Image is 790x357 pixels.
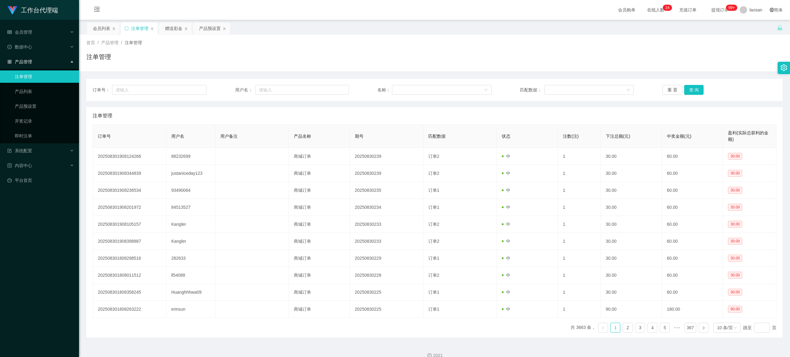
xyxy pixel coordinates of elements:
[15,85,74,98] a: 产品列表
[728,255,742,262] span: 30.00
[7,44,32,49] span: 数据中心
[660,323,670,333] li: 5
[428,154,439,159] span: 订单2
[717,323,733,332] div: 10 条/页
[15,130,74,142] a: 即时注单
[728,187,742,194] span: 30.00
[289,148,350,165] td: 商城订单
[7,149,12,153] i: 图标: form
[558,233,601,250] td: 1
[7,45,12,49] i: 图标: check-circle-o
[93,216,166,233] td: 202508301908105157
[667,134,691,139] span: 中奖金额(元)
[7,6,17,15] img: logo.9652507e.png
[184,27,188,31] i: 图标: close
[86,0,107,20] i: 图标: menu-fold
[684,85,704,95] button: 查 询
[350,165,423,182] td: 20250830239
[166,199,215,216] td: 84513527
[350,216,423,233] td: 20250830233
[558,267,601,284] td: 1
[86,52,111,61] h1: 注单管理
[166,216,215,233] td: Kangler
[428,239,439,244] span: 订单2
[601,165,662,182] td: 30.00
[644,8,667,12] span: 在线人数
[610,323,620,333] li: 1
[289,199,350,216] td: 商城订单
[520,87,544,93] span: 匹配数据：
[7,60,12,64] i: 图标: appstore-o
[733,326,737,330] i: 图标: down
[289,233,350,250] td: 商城订单
[355,134,364,139] span: 期号
[112,85,206,95] input: 请输入
[598,323,608,333] li: 上一页
[350,148,423,165] td: 20250830239
[166,301,215,318] td: erinsun
[601,148,662,165] td: 30.00
[662,250,723,267] td: 60.00
[428,171,439,176] span: 订单2
[124,26,129,31] i: 图标: sync
[601,250,662,267] td: 30.00
[15,70,74,83] a: 注单管理
[601,284,662,301] td: 30.00
[601,301,662,318] td: 90.00
[728,306,742,313] span: 90.00
[428,205,439,210] span: 订单1
[502,290,510,295] span: 中
[563,134,579,139] span: 注数(注)
[93,199,166,216] td: 202508301908201972
[728,130,768,142] span: 盈利(实际总获利的金额)
[662,165,723,182] td: 60.00
[7,30,32,35] span: 会员管理
[98,40,99,45] span: /
[220,134,238,139] span: 用户备注
[611,323,620,332] a: 1
[558,301,601,318] td: 1
[558,182,601,199] td: 1
[125,40,142,45] span: 注单管理
[502,205,510,210] span: 中
[350,233,423,250] td: 20250830233
[662,148,723,165] td: 60.00
[93,250,166,267] td: 202508301808298516
[672,323,682,333] li: 向后 5 页
[601,199,662,216] td: 30.00
[93,233,166,250] td: 202508301908398887
[93,182,166,199] td: 202508301908236534
[558,199,601,216] td: 1
[558,165,601,182] td: 1
[663,85,682,95] button: 重 置
[647,323,657,333] li: 4
[289,284,350,301] td: 商城订单
[558,216,601,233] td: 1
[780,64,787,71] i: 图标: setting
[728,170,742,177] span: 30.00
[289,267,350,284] td: 商城订单
[350,182,423,199] td: 20250830235
[665,5,667,11] p: 2
[662,267,723,284] td: 60.00
[623,323,633,333] li: 2
[558,250,601,267] td: 1
[502,273,510,278] span: 中
[165,23,182,34] div: 赠送彩金
[15,100,74,112] a: 产品预设置
[558,148,601,165] td: 1
[662,199,723,216] td: 60.00
[662,233,723,250] td: 60.00
[777,25,783,31] i: 图标: unlock
[728,221,742,228] span: 30.00
[676,8,700,12] span: 充值订单
[728,153,742,160] span: 30.00
[112,27,116,31] i: 图标: close
[86,40,95,45] span: 首页
[222,27,226,31] i: 图标: close
[7,163,32,168] span: 内容中心
[289,216,350,233] td: 商城订单
[502,188,510,193] span: 中
[684,323,696,333] li: 367
[708,8,732,12] span: 提现订单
